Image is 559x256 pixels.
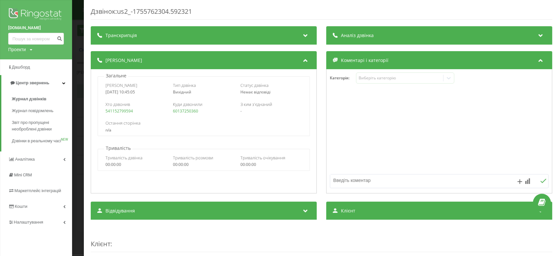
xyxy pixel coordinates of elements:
[14,188,61,193] span: Маркетплейс інтеграцій
[1,75,72,91] a: Центр звернень
[341,207,355,214] span: Клієнт
[105,162,167,167] div: 00:00:00
[173,101,202,107] span: Куди дзвонили
[105,128,302,132] div: n/a
[240,89,270,95] span: Немає відповіді
[105,207,135,214] span: Відвідування
[12,105,72,117] a: Журнал повідомлень
[16,80,49,85] span: Центр звернень
[14,172,32,177] span: Mini CRM
[341,57,388,64] span: Коментарі і категорії
[105,57,142,64] span: [PERSON_NAME]
[8,25,64,31] a: [DOMAIN_NAME]
[359,75,440,81] div: Виберіть категорію
[240,162,302,167] div: 00:00:00
[12,138,61,144] span: Дзвінки в реальному часі
[12,65,30,69] span: Дашборд
[105,82,137,88] span: [PERSON_NAME]
[105,108,133,114] a: 541152799594
[12,93,72,105] a: Журнал дзвінків
[8,46,26,53] div: Проекти
[104,145,132,151] p: Тривалість
[240,101,272,107] span: З ким з'єднаний
[173,89,191,95] span: Вихідний
[12,135,72,147] a: Дзвінки в реальному часіNEW
[105,32,137,39] span: Транскрипція
[341,32,374,39] span: Аналіз дзвінка
[91,226,552,252] div: :
[8,7,64,23] img: Ringostat logo
[8,33,64,45] input: Пошук за номером
[15,157,35,162] span: Аналiтика
[14,220,43,225] span: Налаштування
[105,101,130,107] span: Хто дзвонив
[173,82,196,88] span: Тип дзвінка
[240,109,302,113] div: -
[173,155,213,161] span: Тривалість розмови
[91,7,552,20] div: Дзвінок : us2_-1755762304.592321
[173,162,234,167] div: 00:00:00
[240,82,269,88] span: Статус дзвінка
[15,204,27,209] span: Кошти
[12,96,47,102] span: Журнал дзвінків
[105,155,142,161] span: Тривалість дзвінка
[330,76,356,80] h4: Категорія :
[240,155,285,161] span: Тривалість очікування
[12,119,69,132] span: Звіт про пропущені необроблені дзвінки
[105,120,140,126] span: Остання сторінка
[12,108,53,114] span: Журнал повідомлень
[91,239,110,248] span: Клієнт
[12,117,72,135] a: Звіт про пропущені необроблені дзвінки
[104,72,128,79] p: Загальне
[173,108,198,114] a: 60137250360
[105,90,167,94] div: [DATE] 10:45:05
